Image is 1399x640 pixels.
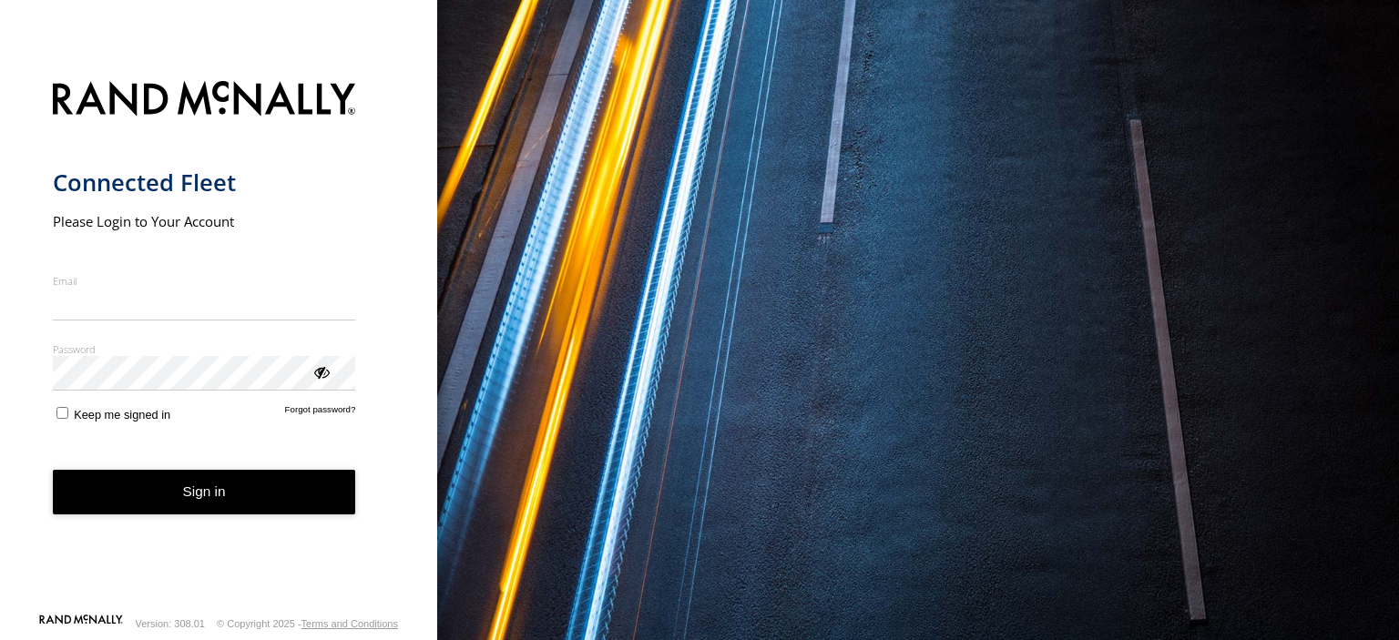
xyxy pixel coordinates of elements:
span: Keep me signed in [74,408,170,422]
label: Email [53,274,356,288]
div: © Copyright 2025 - [217,618,398,629]
a: Forgot password? [285,404,356,422]
a: Visit our Website [39,615,123,633]
input: Keep me signed in [56,407,68,419]
div: ViewPassword [311,362,330,381]
img: Rand McNally [53,77,356,124]
a: Terms and Conditions [301,618,398,629]
h2: Please Login to Your Account [53,212,356,230]
div: Version: 308.01 [136,618,205,629]
label: Password [53,342,356,356]
button: Sign in [53,470,356,514]
form: main [53,70,385,613]
h1: Connected Fleet [53,168,356,198]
